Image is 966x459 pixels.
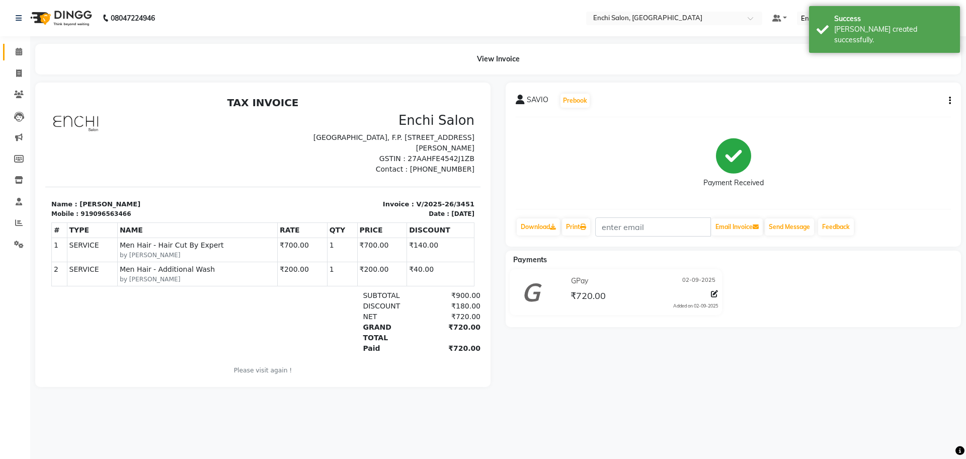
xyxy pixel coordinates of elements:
[673,302,718,310] div: Added on 02-09-2025
[527,95,548,109] span: SAVIO
[22,170,72,194] td: SERVICE
[383,117,404,126] div: Date :
[282,145,312,169] td: 1
[74,172,230,182] span: Men Hair - Additional Wash
[22,130,72,145] th: TYPE
[562,218,590,236] a: Print
[406,117,429,126] div: [DATE]
[362,145,429,169] td: ₹140.00
[818,218,854,236] a: Feedback
[834,24,952,45] div: Bill created successfully.
[373,198,435,208] div: ₹900.00
[311,229,373,251] div: GRAND TOTAL
[560,94,590,108] button: Prebook
[232,170,282,194] td: ₹200.00
[6,107,212,117] p: Name : [PERSON_NAME]
[35,117,86,126] div: 919096563466
[6,117,33,126] div: Mobile :
[224,71,430,82] p: Contact : [PHONE_NUMBER]
[224,20,430,36] h3: Enchi Salon
[373,251,435,261] div: ₹720.00
[74,182,230,191] small: by [PERSON_NAME]
[111,4,155,32] b: 08047224946
[312,170,362,194] td: ₹200.00
[595,217,711,237] input: enter email
[362,130,429,145] th: DISCOUNT
[6,273,429,282] p: Please visit again !
[373,229,435,251] div: ₹720.00
[311,251,373,261] div: Paid
[7,130,22,145] th: #
[834,14,952,24] div: Success
[571,276,588,286] span: GPay
[312,130,362,145] th: PRICE
[7,170,22,194] td: 2
[311,219,373,229] div: NET
[7,145,22,169] td: 1
[765,218,814,236] button: Send Message
[711,218,763,236] button: Email Invoice
[513,255,547,264] span: Payments
[26,4,95,32] img: logo
[571,290,606,304] span: ₹720.00
[74,158,230,167] small: by [PERSON_NAME]
[703,178,764,188] div: Payment Received
[282,170,312,194] td: 1
[373,208,435,219] div: ₹180.00
[35,44,961,74] div: View Invoice
[312,145,362,169] td: ₹700.00
[22,145,72,169] td: SERVICE
[682,276,715,286] span: 02-09-2025
[72,130,232,145] th: NAME
[224,61,430,71] p: GSTIN : 27AAHFE4542J1ZB
[232,145,282,169] td: ₹700.00
[373,219,435,229] div: ₹720.00
[224,40,430,61] p: [GEOGRAPHIC_DATA], F.P. [STREET_ADDRESS][PERSON_NAME]
[362,170,429,194] td: ₹40.00
[224,107,430,117] p: Invoice : V/2025-26/3451
[232,130,282,145] th: RATE
[311,208,373,219] div: DISCOUNT
[517,218,560,236] a: Download
[311,198,373,208] div: SUBTOTAL
[282,130,312,145] th: QTY
[6,4,429,16] h2: TAX INVOICE
[74,147,230,158] span: Men Hair - Hair Cut By Expert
